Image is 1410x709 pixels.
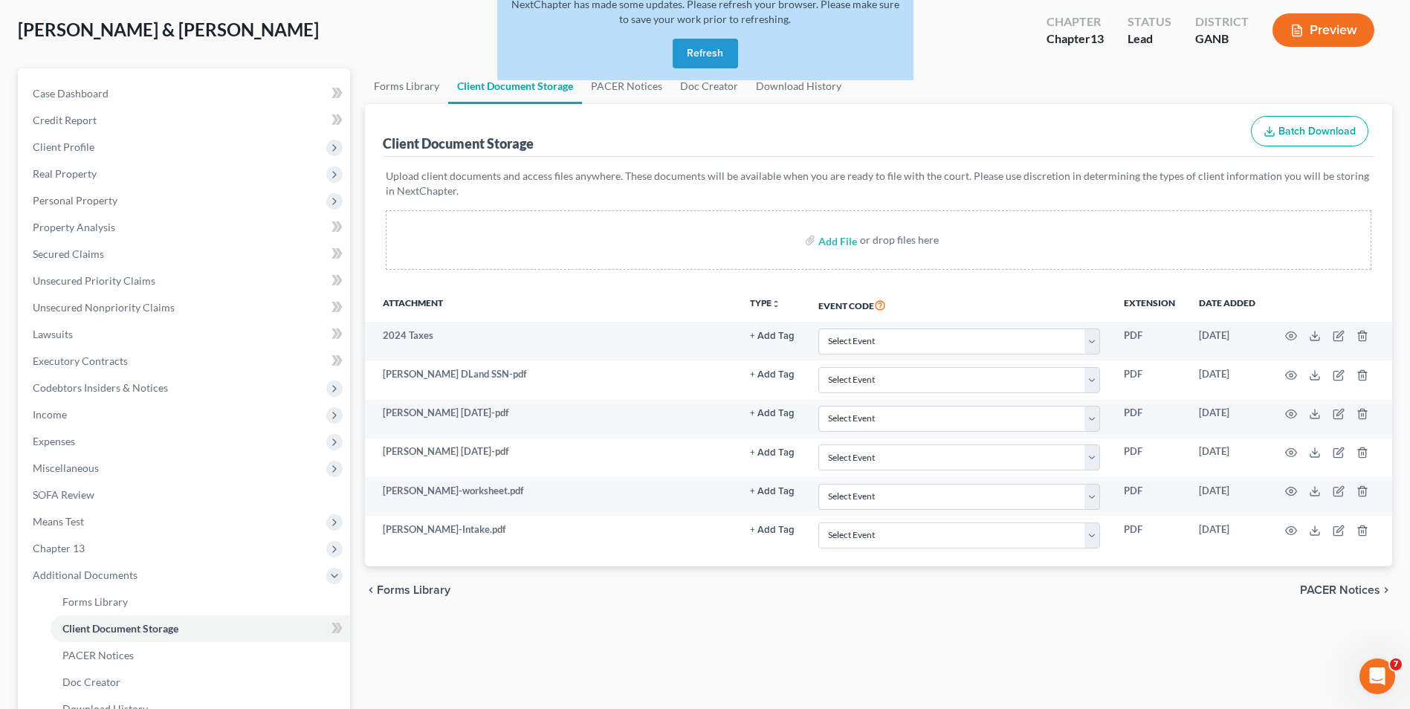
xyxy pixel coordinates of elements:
[750,484,795,498] a: + Add Tag
[750,487,795,496] button: + Add Tag
[21,268,350,294] a: Unsecured Priority Claims
[750,444,795,459] a: + Add Tag
[33,542,85,554] span: Chapter 13
[33,408,67,421] span: Income
[33,87,109,100] span: Case Dashboard
[365,322,737,360] td: 2024 Taxes
[1112,322,1187,360] td: PDF
[51,615,350,642] a: Client Document Storage
[1047,30,1104,48] div: Chapter
[33,274,155,287] span: Unsecured Priority Claims
[772,300,780,308] i: unfold_more
[33,140,94,153] span: Client Profile
[365,288,737,322] th: Attachment
[1251,116,1368,147] button: Batch Download
[33,221,115,233] span: Property Analysis
[33,114,97,126] span: Credit Report
[33,167,97,180] span: Real Property
[21,80,350,107] a: Case Dashboard
[51,669,350,696] a: Doc Creator
[1112,516,1187,554] td: PDF
[750,331,795,341] button: + Add Tag
[33,381,168,394] span: Codebtors Insiders & Notices
[750,328,795,343] a: + Add Tag
[33,462,99,474] span: Miscellaneous
[386,169,1371,198] p: Upload client documents and access files anywhere. These documents will be available when you are...
[33,488,94,501] span: SOFA Review
[1128,30,1171,48] div: Lead
[1047,13,1104,30] div: Chapter
[1187,322,1267,360] td: [DATE]
[750,522,795,537] a: + Add Tag
[21,107,350,134] a: Credit Report
[1390,658,1402,670] span: 7
[51,642,350,669] a: PACER Notices
[673,39,738,68] button: Refresh
[21,348,350,375] a: Executory Contracts
[365,516,737,554] td: [PERSON_NAME]-Intake.pdf
[365,68,448,104] a: Forms Library
[1128,13,1171,30] div: Status
[1112,360,1187,399] td: PDF
[62,649,134,661] span: PACER Notices
[1187,477,1267,516] td: [DATE]
[62,676,120,688] span: Doc Creator
[51,589,350,615] a: Forms Library
[1090,31,1104,45] span: 13
[33,515,84,528] span: Means Test
[448,68,582,104] a: Client Document Storage
[365,438,737,477] td: [PERSON_NAME] [DATE]-pdf
[1300,584,1380,596] span: PACER Notices
[33,328,73,340] span: Lawsuits
[365,584,450,596] button: chevron_left Forms Library
[1112,400,1187,438] td: PDF
[365,360,737,399] td: [PERSON_NAME] DLand SSN-pdf
[1380,584,1392,596] i: chevron_right
[750,525,795,535] button: + Add Tag
[1187,360,1267,399] td: [DATE]
[1112,288,1187,322] th: Extension
[33,247,104,260] span: Secured Claims
[806,288,1112,322] th: Event Code
[33,194,117,207] span: Personal Property
[365,400,737,438] td: [PERSON_NAME] [DATE]-pdf
[377,584,450,596] span: Forms Library
[1195,30,1249,48] div: GANB
[1112,477,1187,516] td: PDF
[365,477,737,516] td: [PERSON_NAME]-worksheet.pdf
[33,301,175,314] span: Unsecured Nonpriority Claims
[21,214,350,241] a: Property Analysis
[1195,13,1249,30] div: District
[750,299,780,308] button: TYPEunfold_more
[33,435,75,447] span: Expenses
[21,482,350,508] a: SOFA Review
[33,354,128,367] span: Executory Contracts
[18,19,319,40] span: [PERSON_NAME] & [PERSON_NAME]
[21,321,350,348] a: Lawsuits
[1272,13,1374,47] button: Preview
[1187,438,1267,477] td: [DATE]
[750,409,795,418] button: + Add Tag
[750,370,795,380] button: + Add Tag
[1187,400,1267,438] td: [DATE]
[62,622,178,635] span: Client Document Storage
[1187,288,1267,322] th: Date added
[383,135,534,152] div: Client Document Storage
[1187,516,1267,554] td: [DATE]
[1359,658,1395,694] iframe: Intercom live chat
[750,367,795,381] a: + Add Tag
[21,294,350,321] a: Unsecured Nonpriority Claims
[1300,584,1392,596] button: PACER Notices chevron_right
[750,406,795,420] a: + Add Tag
[1278,125,1356,137] span: Batch Download
[62,595,128,608] span: Forms Library
[33,569,138,581] span: Additional Documents
[21,241,350,268] a: Secured Claims
[860,233,939,247] div: or drop files here
[365,584,377,596] i: chevron_left
[1112,438,1187,477] td: PDF
[750,448,795,458] button: + Add Tag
